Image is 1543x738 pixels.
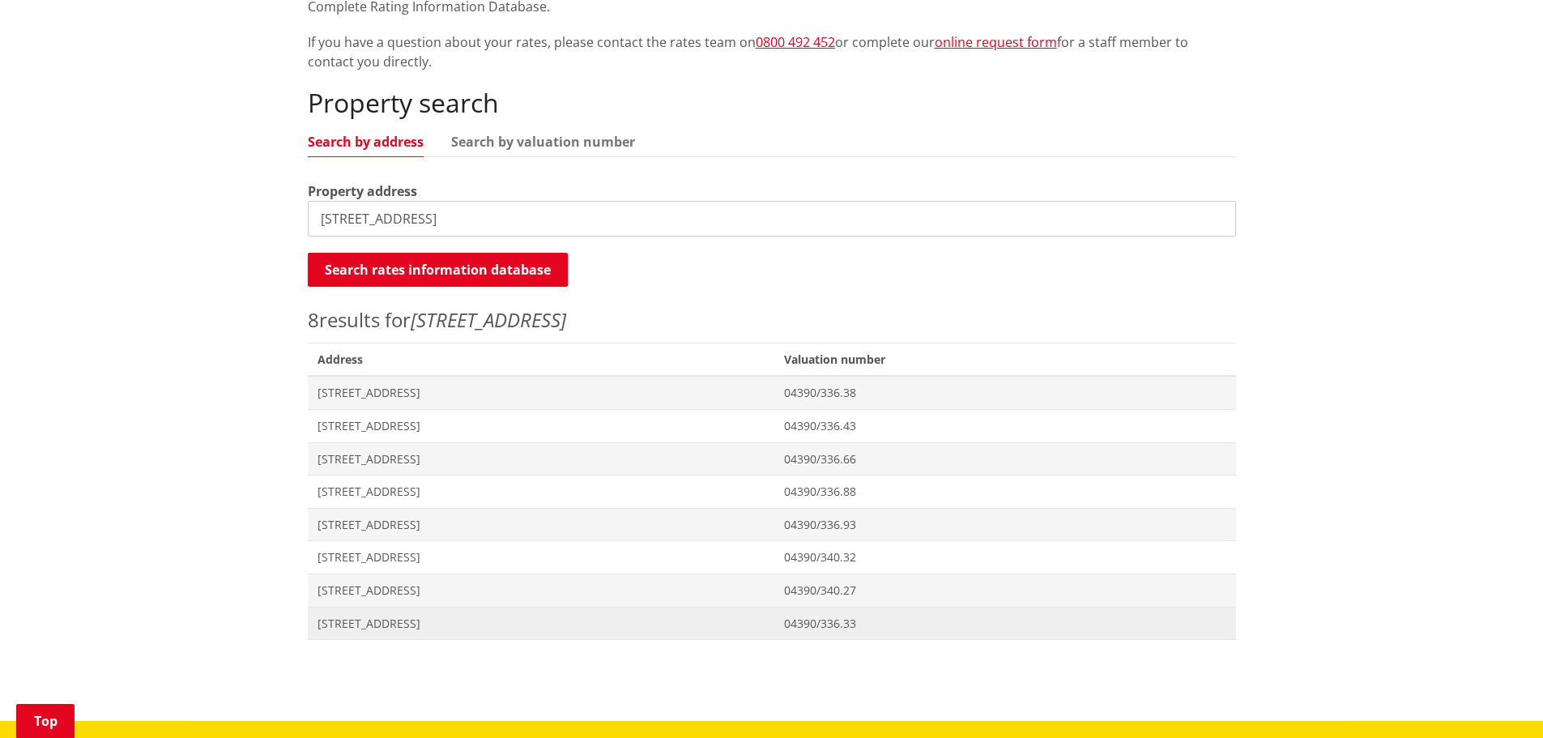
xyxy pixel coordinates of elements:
span: 04390/340.27 [784,582,1225,599]
span: [STREET_ADDRESS] [318,549,765,565]
input: e.g. Duke Street NGARUAWAHIA [308,201,1236,237]
a: 0800 492 452 [756,33,835,51]
span: 04390/336.43 [784,418,1225,434]
iframe: Messenger Launcher [1468,670,1527,728]
span: 04390/336.93 [784,517,1225,533]
a: [STREET_ADDRESS] 04390/336.93 [308,508,1236,541]
span: 04390/336.33 [784,616,1225,632]
a: [STREET_ADDRESS] 04390/340.32 [308,541,1236,574]
span: [STREET_ADDRESS] [318,517,765,533]
p: results for [308,305,1236,335]
span: 8 [308,306,319,333]
a: online request form [935,33,1057,51]
a: [STREET_ADDRESS] 04390/336.66 [308,442,1236,476]
h2: Property search [308,87,1236,118]
button: Search rates information database [308,253,568,287]
span: Valuation number [774,343,1235,376]
span: [STREET_ADDRESS] [318,385,765,401]
a: [STREET_ADDRESS] 04390/336.33 [308,607,1236,640]
span: Address [308,343,775,376]
a: Search by address [308,135,424,148]
span: 04390/336.88 [784,484,1225,500]
span: 04390/340.32 [784,549,1225,565]
label: Property address [308,181,417,201]
em: [STREET_ADDRESS] [411,306,566,333]
a: [STREET_ADDRESS] 04390/340.27 [308,574,1236,607]
span: [STREET_ADDRESS] [318,418,765,434]
a: [STREET_ADDRESS] 04390/336.43 [308,409,1236,442]
a: [STREET_ADDRESS] 04390/336.38 [308,376,1236,409]
a: [STREET_ADDRESS] 04390/336.88 [308,476,1236,509]
span: 04390/336.38 [784,385,1225,401]
p: If you have a question about your rates, please contact the rates team on or complete our for a s... [308,32,1236,71]
a: Top [16,704,75,738]
span: [STREET_ADDRESS] [318,451,765,467]
span: [STREET_ADDRESS] [318,616,765,632]
span: 04390/336.66 [784,451,1225,467]
span: [STREET_ADDRESS] [318,484,765,500]
a: Search by valuation number [451,135,635,148]
span: [STREET_ADDRESS] [318,582,765,599]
